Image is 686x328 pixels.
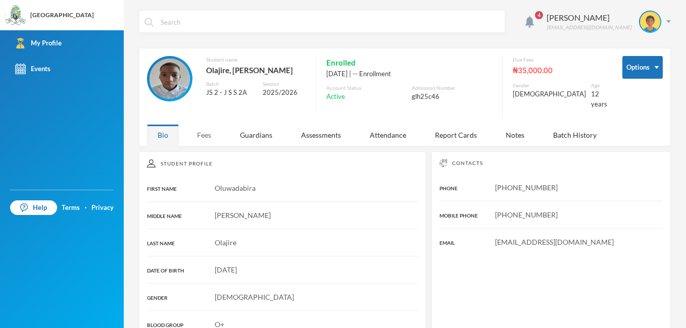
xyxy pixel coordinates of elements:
span: [EMAIL_ADDRESS][DOMAIN_NAME] [495,238,614,246]
div: Events [15,64,51,74]
div: [DATE] | -- Enrollment [326,69,492,79]
div: Bio [147,124,179,146]
div: Guardians [229,124,283,146]
button: Options [622,56,663,79]
span: Oluwadabira [215,184,256,192]
div: Attendance [359,124,417,146]
span: Active [326,92,345,102]
div: 2025/2026 [263,88,306,98]
div: Batch [206,80,255,88]
div: Student Profile [147,159,418,168]
div: Batch History [543,124,607,146]
span: [DATE] [215,265,237,274]
a: Privacy [91,203,114,213]
div: JS 2 - J S S 2A [206,88,255,98]
input: Search [160,11,500,33]
div: Age [591,82,607,89]
img: logo [6,6,26,26]
div: Due Fees [513,56,607,64]
img: STUDENT [150,59,190,99]
span: [PERSON_NAME] [215,211,271,220]
div: glh25c46 [412,92,492,102]
div: ₦35,000.00 [513,64,607,77]
div: Olajire, [PERSON_NAME] [206,64,306,77]
img: search [144,18,154,27]
div: [PERSON_NAME] [547,12,631,24]
a: Terms [62,203,80,213]
div: Gender [513,82,586,89]
span: [DEMOGRAPHIC_DATA] [215,293,294,301]
div: Assessments [290,124,352,146]
div: 12 years [591,89,607,109]
div: [GEOGRAPHIC_DATA] [30,11,94,20]
div: Fees [186,124,222,146]
div: Admission Number [412,84,492,92]
div: · [85,203,87,213]
div: Account Status [326,84,407,92]
span: 4 [535,11,543,19]
div: Notes [495,124,535,146]
div: Student name [206,56,306,64]
span: Enrolled [326,56,356,69]
div: Contacts [439,159,663,167]
div: Report Cards [424,124,487,146]
span: Olajire [215,238,236,247]
span: [PHONE_NUMBER] [495,183,558,192]
div: [EMAIL_ADDRESS][DOMAIN_NAME] [547,24,631,31]
span: [PHONE_NUMBER] [495,210,558,219]
a: Help [10,200,57,215]
img: STUDENT [640,12,660,32]
div: My Profile [15,38,62,48]
div: [DEMOGRAPHIC_DATA] [513,89,586,99]
div: Session [263,80,306,88]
